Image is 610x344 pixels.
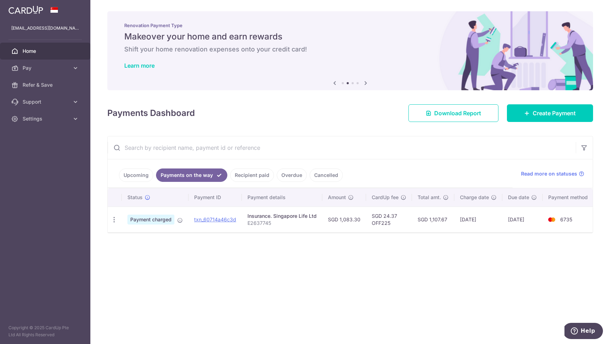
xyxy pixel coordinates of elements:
[124,23,576,28] p: Renovation Payment Type
[119,168,153,182] a: Upcoming
[521,170,577,177] span: Read more on statuses
[127,215,174,225] span: Payment charged
[127,194,143,201] span: Status
[23,98,69,105] span: Support
[454,207,502,232] td: [DATE]
[23,81,69,88] span: Refer & Save
[124,62,155,69] a: Learn more
[434,109,481,117] span: Download Report
[560,216,572,222] span: 6735
[8,6,43,14] img: CardUp
[124,31,576,42] h5: Makeover your home and earn rewards
[533,109,576,117] span: Create Payment
[107,11,593,90] img: Renovation banner
[545,215,559,224] img: Bank Card
[310,168,343,182] a: Cancelled
[247,220,317,227] p: E2637745
[156,168,227,182] a: Payments on the way
[408,104,498,122] a: Download Report
[507,104,593,122] a: Create Payment
[521,170,584,177] a: Read more on statuses
[242,188,322,207] th: Payment details
[23,115,69,122] span: Settings
[366,207,412,232] td: SGD 24.37 OFF225
[372,194,399,201] span: CardUp fee
[322,207,366,232] td: SGD 1,083.30
[107,107,195,119] h4: Payments Dashboard
[460,194,489,201] span: Charge date
[230,168,274,182] a: Recipient paid
[108,136,576,159] input: Search by recipient name, payment id or reference
[277,168,307,182] a: Overdue
[418,194,441,201] span: Total amt.
[23,64,69,72] span: Pay
[247,213,317,220] div: Insurance. Singapore Life Ltd
[11,25,79,32] p: [EMAIL_ADDRESS][DOMAIN_NAME]
[412,207,454,232] td: SGD 1,107.67
[124,45,576,54] h6: Shift your home renovation expenses onto your credit card!
[508,194,529,201] span: Due date
[564,323,603,340] iframe: Opens a widget where you can find more information
[194,216,236,222] a: txn_60714a46c3d
[543,188,596,207] th: Payment method
[189,188,242,207] th: Payment ID
[328,194,346,201] span: Amount
[502,207,543,232] td: [DATE]
[23,48,69,55] span: Home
